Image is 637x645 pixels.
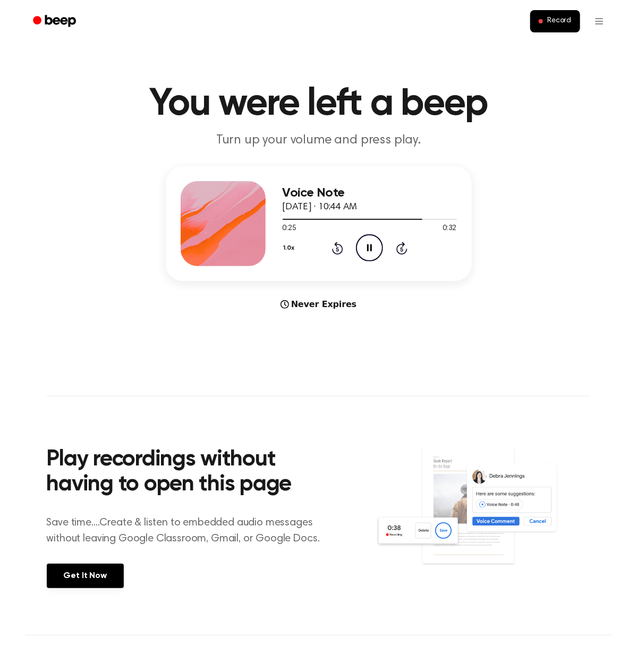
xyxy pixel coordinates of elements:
[47,564,124,588] a: Get It Now
[115,132,523,149] p: Turn up your volume and press play.
[547,16,571,26] span: Record
[530,10,580,32] button: Record
[443,223,456,234] span: 0:32
[47,515,333,547] p: Save time....Create & listen to embedded audio messages without leaving Google Classroom, Gmail, ...
[283,223,296,234] span: 0:25
[283,202,357,212] span: [DATE] · 10:44 AM
[47,85,591,123] h1: You were left a beep
[283,239,299,257] button: 1.0x
[283,186,457,200] h3: Voice Note
[26,11,86,32] a: Beep
[587,9,612,34] button: Open menu
[375,444,590,587] img: Voice Comments on Docs and Recording Widget
[47,447,333,498] h2: Play recordings without having to open this page
[166,298,472,311] div: Never Expires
